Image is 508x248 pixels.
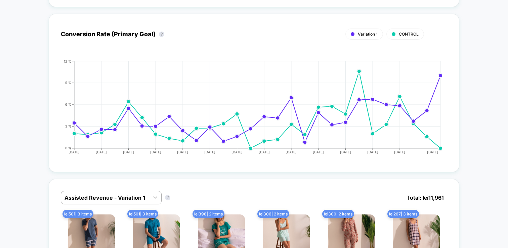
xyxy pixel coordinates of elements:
[65,124,72,128] tspan: 3 %
[358,32,378,37] span: Variation 1
[127,210,158,218] span: lei 501 | 3 items
[177,150,188,154] tspan: [DATE]
[367,150,378,154] tspan: [DATE]
[159,32,164,37] button: ?
[62,210,93,218] span: lei 501 | 3 items
[394,150,406,154] tspan: [DATE]
[193,210,224,218] span: lei 398 | 2 items
[165,195,170,200] button: ?
[427,150,438,154] tspan: [DATE]
[96,150,107,154] tspan: [DATE]
[322,210,354,218] span: lei 300 | 2 items
[340,150,351,154] tspan: [DATE]
[286,150,297,154] tspan: [DATE]
[313,150,324,154] tspan: [DATE]
[65,102,72,106] tspan: 6 %
[257,210,289,218] span: lei 306 | 2 items
[64,59,72,63] tspan: 12 %
[69,150,80,154] tspan: [DATE]
[259,150,270,154] tspan: [DATE]
[150,150,161,154] tspan: [DATE]
[387,210,419,218] span: lei 267 | 3 items
[204,150,215,154] tspan: [DATE]
[399,32,419,37] span: CONTROL
[65,81,72,85] tspan: 9 %
[54,59,440,160] div: CONVERSION_RATE
[123,150,134,154] tspan: [DATE]
[403,191,447,204] span: Total: lei 11,961
[231,150,243,154] tspan: [DATE]
[65,146,72,150] tspan: 0 %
